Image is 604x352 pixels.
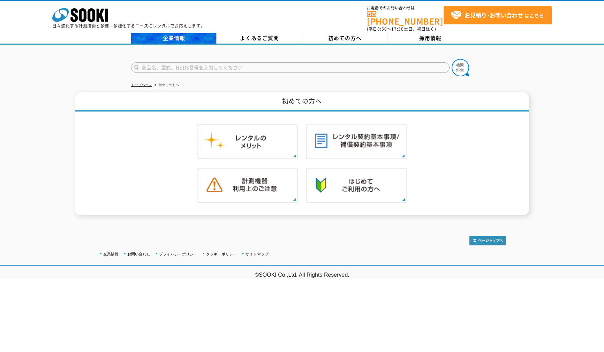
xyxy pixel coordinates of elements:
[387,33,473,44] a: 採用情報
[197,168,298,203] img: 計測機器ご利用上のご注意
[391,26,404,32] span: 17:30
[451,10,544,21] span: はこちら
[367,26,436,32] span: (平日 ～ 土日、祝日除く)
[465,11,523,19] strong: お見積り･お問い合わせ
[103,252,119,256] a: 企業情報
[328,34,362,42] span: 初めての方へ
[206,252,237,256] a: クッキーポリシー
[159,252,197,256] a: プライバシーポリシー
[367,11,444,25] a: [PHONE_NUMBER]
[452,59,469,76] img: btn_search.png
[197,124,298,159] img: レンタルのメリット
[131,33,217,44] a: 企業情報
[469,236,506,245] img: トップページへ
[302,33,387,44] a: 初めての方へ
[306,124,407,159] img: レンタル契約基本事項／補償契約基本事項
[306,168,407,203] img: 初めての方へ
[131,62,450,73] input: 商品名、型式、NETIS番号を入力してください
[217,33,302,44] a: よくあるご質問
[153,82,179,89] li: 初めての方へ
[246,252,269,256] a: サイトマップ
[367,6,444,10] span: お電話でのお問い合わせは
[131,83,152,87] a: トップページ
[377,26,387,32] span: 8:50
[127,252,150,256] a: お問い合わせ
[75,92,529,112] h1: 初めての方へ
[52,24,205,28] p: 日々進化する計測技術と多種・多様化するニーズにレンタルでお応えします。
[444,6,552,24] a: お見積り･お問い合わせはこちら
